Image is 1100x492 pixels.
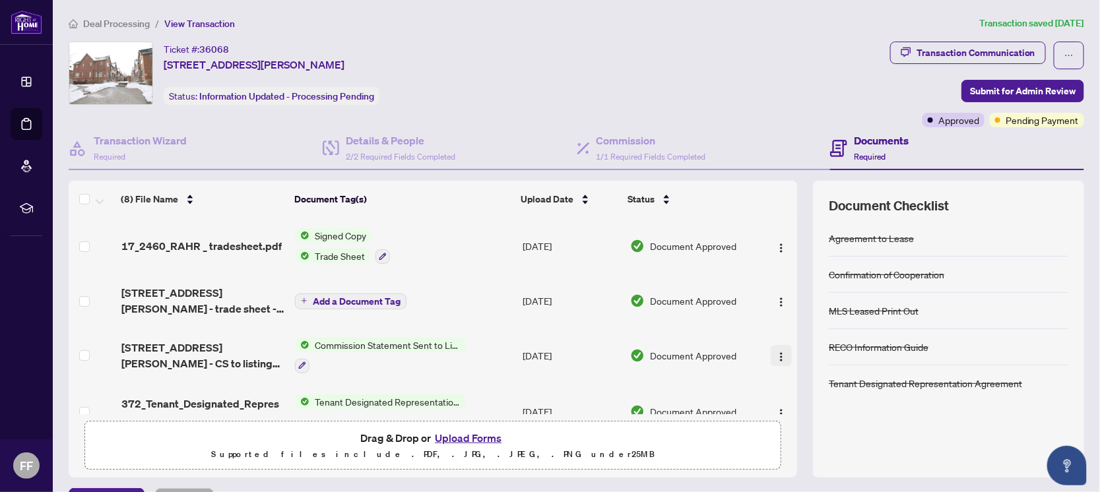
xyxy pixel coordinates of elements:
button: Open asap [1047,446,1087,485]
span: 36068 [199,44,229,55]
span: [STREET_ADDRESS][PERSON_NAME] - CS to listing brokerage.pdf [121,340,284,371]
div: Transaction Communication [917,42,1035,63]
span: [STREET_ADDRESS][PERSON_NAME] - trade sheet - [PERSON_NAME] to review.pdf [121,285,284,317]
button: Status IconTenant Designated Representation Agreement [295,394,466,430]
button: Logo [771,401,792,422]
span: ellipsis [1064,51,1074,60]
span: Document Approved [650,293,736,308]
span: home [69,19,78,28]
img: Status Icon [295,338,309,352]
span: FF [20,456,33,475]
button: Logo [771,290,792,311]
div: Ticket #: [164,42,229,57]
span: Commission Statement Sent to Listing Brokerage [309,338,466,352]
article: Transaction saved [DATE] [979,16,1084,31]
div: Agreement to Lease [829,231,914,245]
th: Status [622,181,756,218]
span: Deal Processing [83,18,150,30]
img: Document Status [630,348,645,363]
span: plus [301,297,307,304]
img: Document Status [630,404,645,419]
img: logo [11,10,42,34]
li: / [155,16,159,31]
button: Logo [771,235,792,257]
span: Document Approved [650,348,736,363]
img: Logo [776,408,787,419]
button: Upload Forms [431,429,505,446]
span: Document Approved [650,404,736,419]
img: Logo [776,297,787,307]
span: Required [94,152,125,162]
p: Supported files include .PDF, .JPG, .JPEG, .PNG under 25 MB [93,446,773,462]
button: Submit for Admin Review [961,80,1084,102]
img: Logo [776,243,787,253]
h4: Commission [597,133,706,148]
img: IMG-W12147509_1.jpg [69,42,152,104]
th: (8) File Name [115,181,288,218]
span: Document Approved [650,239,736,253]
td: [DATE] [517,327,625,384]
span: Document Checklist [829,197,949,215]
img: Status Icon [295,228,309,243]
span: Submit for Admin Review [970,80,1076,102]
td: [DATE] [517,218,625,274]
button: Add a Document Tag [295,293,406,309]
button: Logo [771,345,792,366]
button: Transaction Communication [890,42,1046,64]
span: 2/2 Required Fields Completed [346,152,455,162]
span: 17_2460_RAHR _ tradesheet.pdf [121,238,282,254]
button: Status IconCommission Statement Sent to Listing Brokerage [295,338,466,373]
span: Signed Copy [309,228,372,243]
th: Document Tag(s) [289,181,515,218]
img: Status Icon [295,249,309,263]
h4: Details & People [346,133,455,148]
span: Required [854,152,886,162]
span: Drag & Drop orUpload FormsSupported files include .PDF, .JPG, .JPEG, .PNG under25MB [85,421,781,470]
span: View Transaction [164,18,235,30]
div: MLS Leased Print Out [829,303,919,318]
img: Logo [776,352,787,362]
img: Document Status [630,293,645,308]
span: (8) File Name [121,192,178,206]
span: 1/1 Required Fields Completed [597,152,706,162]
div: Tenant Designated Representation Agreement [829,376,1022,390]
span: Approved [938,113,979,127]
img: Status Icon [295,394,309,409]
button: Status IconSigned CopyStatus IconTrade Sheet [295,228,390,264]
div: RECO Information Guide [829,340,928,354]
h4: Documents [854,133,909,148]
td: [DATE] [517,384,625,441]
span: Pending Payment [1006,113,1079,127]
div: Confirmation of Cooperation [829,267,944,282]
span: Trade Sheet [309,249,370,263]
span: [STREET_ADDRESS][PERSON_NAME] [164,57,344,73]
span: 372_Tenant_Designated_Representation_Agreement_-_PropTx-[PERSON_NAME].pdf [121,396,284,427]
span: Upload Date [521,192,573,206]
span: Information Updated - Processing Pending [199,90,374,102]
span: Add a Document Tag [313,297,401,306]
span: Status [628,192,655,206]
div: Status: [164,87,379,105]
h4: Transaction Wizard [94,133,187,148]
th: Upload Date [515,181,622,218]
img: Document Status [630,239,645,253]
td: [DATE] [517,274,625,327]
span: Drag & Drop or [360,429,505,446]
button: Add a Document Tag [295,292,406,309]
span: Tenant Designated Representation Agreement [309,394,466,409]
